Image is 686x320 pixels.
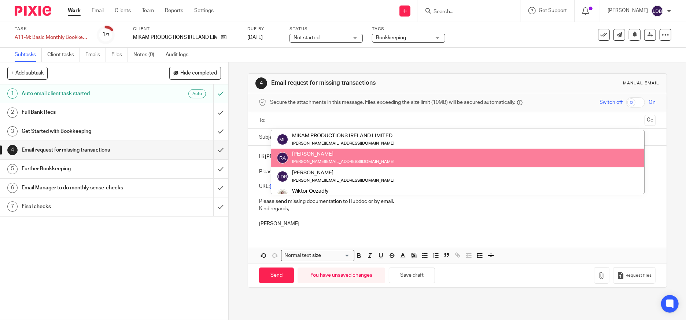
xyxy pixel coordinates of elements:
a: Reports [165,7,183,14]
div: 4 [255,77,267,89]
div: 5 [7,164,18,174]
a: Client tasks [47,48,80,62]
button: Request files [613,267,656,284]
a: Notes (0) [133,48,160,62]
label: Subject: [259,134,278,141]
div: A11-M: Basic Monthly Bookkeeping [15,34,88,41]
div: 7 [7,201,18,212]
div: [PERSON_NAME] [292,150,394,158]
small: [PERSON_NAME][EMAIL_ADDRESS][DOMAIN_NAME] [292,178,394,182]
button: + Add subtask [7,67,48,79]
p: Please follow the URL to our Reconciliation Report, which details missing documentation that we r... [259,160,656,175]
div: Auto [188,89,206,98]
span: On [649,99,656,106]
h1: Email Manager to do monthly sense-checks [22,182,145,193]
label: Task [15,26,88,32]
small: /7 [106,33,110,37]
img: svg%3E [277,134,288,145]
p: [PERSON_NAME] [259,212,656,228]
a: Settings [194,7,214,14]
div: MIKAM PRODUCTIONS IRELAND LIMITED [292,132,394,139]
input: Search [433,9,499,15]
div: You have unsaved changes [298,268,385,283]
div: 3 [7,126,18,137]
input: Send [259,268,294,283]
p: Hi [PERSON_NAME] [259,153,656,160]
h1: Full Bank Recs [22,107,145,118]
h1: Final checks [22,201,145,212]
p: [PERSON_NAME] [608,7,648,14]
button: Hide completed [169,67,221,79]
div: [PERSON_NAME] [292,169,394,176]
span: Get Support [539,8,567,13]
h1: Email request for missing transactions [22,145,145,156]
button: Save draft [389,268,435,283]
a: Audit logs [166,48,194,62]
img: svg%3E [277,171,288,182]
span: Secure the attachments in this message. Files exceeding the size limit (10MB) will be secured aut... [270,99,515,106]
label: Client [133,26,238,32]
label: Due by [247,26,280,32]
div: 1 [7,88,18,99]
img: svg%3E [277,152,288,164]
a: Emails [85,48,106,62]
h1: Email request for missing transactions [271,79,473,87]
span: Request files [626,273,652,279]
a: [URL][DOMAIN_NAME] [270,184,322,189]
small: [PERSON_NAME][EMAIL_ADDRESS][DOMAIN_NAME] [292,160,394,164]
div: Search for option [281,250,354,261]
a: Work [68,7,81,14]
input: Search for option [324,252,350,259]
p: MIKAM PRODUCTIONS IRELAND LIMITED [133,34,217,41]
div: Manual email [623,80,659,86]
label: Status [289,26,363,32]
span: [DATE] [247,35,263,40]
div: 1 [102,30,110,39]
span: Bookkeeping [376,35,406,40]
p: Kind regards, [259,205,656,212]
p: URL: [259,183,656,190]
button: Cc [645,115,656,126]
span: Hide completed [180,70,217,76]
div: Wiktor Oczadły [292,188,361,195]
a: Files [111,48,128,62]
span: Switch off [600,99,623,106]
h1: Get Started with Bookkeeping [22,126,145,137]
span: Not started [294,35,320,40]
div: 2 [7,108,18,118]
label: To: [259,117,267,124]
img: Pixie [15,6,51,16]
div: 4 [7,145,18,155]
p: Please send missing documentation to Hubdoc or by email. [259,198,656,205]
small: [PERSON_NAME][EMAIL_ADDRESS][DOMAIN_NAME] [292,141,394,145]
img: Mark%20LI%20profiler.png [277,189,288,201]
span: Normal text size [283,252,323,259]
label: Tags [372,26,445,32]
div: 6 [7,183,18,193]
a: Email [92,7,104,14]
a: Subtasks [15,48,42,62]
h1: Auto email client task started [22,88,145,99]
a: Clients [115,7,131,14]
a: Team [142,7,154,14]
img: svg%3E [652,5,663,17]
h1: Further Bookkeeping [22,163,145,174]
